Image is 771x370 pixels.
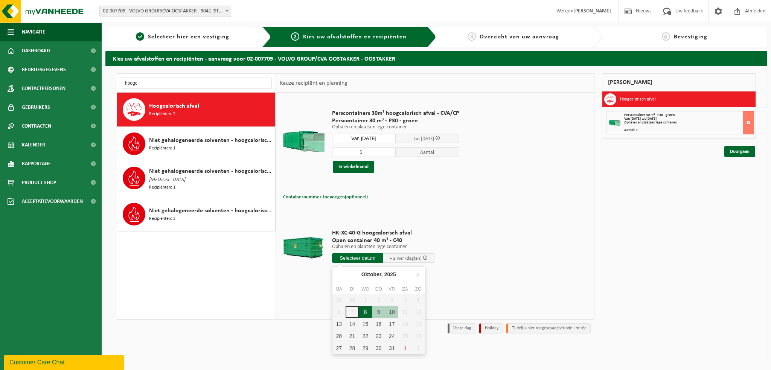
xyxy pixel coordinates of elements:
[332,117,459,125] span: Perscontainer 30 m³ - P30 - groen
[332,318,346,330] div: 13
[109,32,256,41] a: 1Selecteer hier een vestiging
[149,167,273,176] span: Niet gehalogeneerde solventen - hoogcalorisch in IBC
[332,110,459,117] span: Perscontainers 30m³ hoogcalorisch afval - CVA/CP
[282,192,369,203] button: Containernummer toevoegen(optioneel)
[291,32,299,41] span: 2
[149,184,175,191] span: Recipiënten: 1
[117,93,276,127] button: Hoogcalorisch afval Recipiënten: 2
[100,6,231,17] span: 02-007709 - VOLVO GROUP/CVA OOSTAKKER - 9041 OOSTAKKER, SMALLEHEERWEG 31
[149,176,186,184] span: [MEDICAL_DATA]
[148,34,229,40] span: Selecteer hier een vestiging
[358,268,399,280] div: Oktober,
[724,146,755,157] a: Doorgaan
[346,342,359,354] div: 28
[136,32,144,41] span: 1
[412,285,425,293] div: zo
[398,285,411,293] div: za
[22,192,83,211] span: Acceptatievoorwaarden
[624,117,657,121] strong: Van [DATE] tot [DATE]
[624,121,754,125] div: Ophalen en plaatsen lege container
[506,323,591,333] li: Tijdelijk niet toegestaan/période limitée
[372,285,385,293] div: do
[359,285,372,293] div: wo
[22,136,45,154] span: Kalender
[385,318,398,330] div: 17
[385,285,398,293] div: vr
[662,32,670,41] span: 4
[624,113,675,117] span: Perscontainer 30 m³ - P30 - groen
[359,342,372,354] div: 29
[4,353,126,370] iframe: chat widget
[359,318,372,330] div: 15
[479,323,503,333] li: Holiday
[480,34,559,40] span: Overzicht van uw aanvraag
[332,134,396,143] input: Selecteer datum
[105,51,767,65] h2: Kies uw afvalstoffen en recipiënten - aanvraag voor 02-007709 - VOLVO GROUP/CVA OOSTAKKER - OOSTA...
[121,78,272,89] input: Materiaal zoeken
[674,34,707,40] span: Bevestiging
[346,285,359,293] div: di
[346,330,359,342] div: 21
[22,173,56,192] span: Product Shop
[468,32,476,41] span: 3
[602,73,756,91] div: [PERSON_NAME]
[22,79,66,98] span: Contactpersonen
[22,98,50,117] span: Gebruikers
[385,306,398,318] div: 10
[372,330,385,342] div: 23
[346,318,359,330] div: 14
[149,206,273,215] span: Niet gehalogeneerde solventen - hoogcalorisch in kleinverpakking
[372,342,385,354] div: 30
[332,330,346,342] div: 20
[303,34,407,40] span: Kies uw afvalstoffen en recipiënten
[22,41,50,60] span: Dashboard
[149,136,273,145] span: Niet gehalogeneerde solventen - hoogcalorisch in 200lt-vat
[620,93,656,105] h3: Hoogcalorisch afval
[117,127,276,161] button: Niet gehalogeneerde solventen - hoogcalorisch in 200lt-vat Recipiënten: 1
[384,272,396,277] i: 2025
[276,74,351,93] div: Keuze recipiënt en planning
[22,154,51,173] span: Rapportage
[385,342,398,354] div: 31
[283,195,368,199] span: Containernummer toevoegen(optioneel)
[372,306,385,318] div: 9
[22,117,51,136] span: Contracten
[396,147,459,157] span: Aantal
[22,60,66,79] span: Bedrijfsgegevens
[332,342,346,354] div: 27
[448,323,475,333] li: Vaste dag
[149,145,175,152] span: Recipiënten: 1
[414,136,434,141] span: tot [DATE]
[359,330,372,342] div: 22
[332,125,459,130] p: Ophalen en plaatsen lege container
[390,256,422,261] span: + 2 werkdag(en)
[117,197,276,231] button: Niet gehalogeneerde solventen - hoogcalorisch in kleinverpakking Recipiënten: 3
[573,8,611,14] strong: [PERSON_NAME]
[359,306,372,318] div: 8
[117,161,276,197] button: Niet gehalogeneerde solventen - hoogcalorisch in IBC [MEDICAL_DATA] Recipiënten: 1
[332,285,346,293] div: ma
[332,253,383,263] input: Selecteer datum
[332,244,434,250] p: Ophalen en plaatsen lege container
[149,111,175,118] span: Recipiënten: 2
[149,215,175,222] span: Recipiënten: 3
[333,161,374,173] button: In winkelmand
[624,128,754,132] div: Aantal: 1
[372,318,385,330] div: 16
[332,237,434,244] span: Open container 40 m³ - C40
[332,229,434,237] span: HK-XC-40-G hoogcalorisch afval
[385,330,398,342] div: 24
[22,23,45,41] span: Navigatie
[149,102,199,111] span: Hoogcalorisch afval
[99,6,231,17] span: 02-007709 - VOLVO GROUP/CVA OOSTAKKER - 9041 OOSTAKKER, SMALLEHEERWEG 31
